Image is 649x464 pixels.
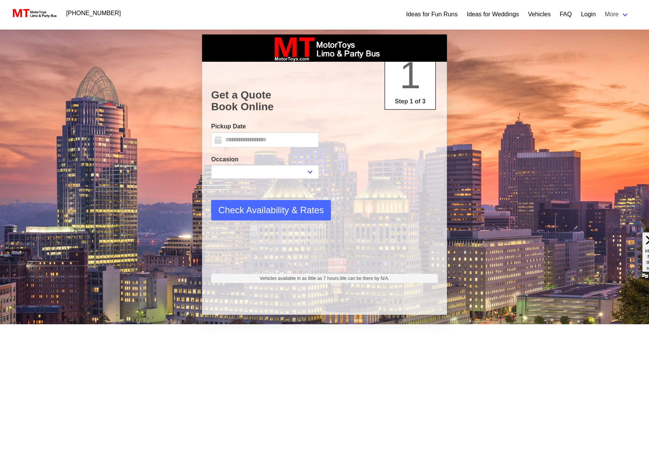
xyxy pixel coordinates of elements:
[528,10,551,19] a: Vehicles
[211,122,319,131] label: Pickup Date
[11,8,57,19] img: MotorToys Logo
[211,200,331,220] button: Check Availability & Rates
[211,89,438,113] h1: Get a Quote Book Online
[400,54,421,96] span: 1
[340,276,389,281] span: We can be there by N/A.
[260,275,389,282] span: Vehicles available in as little as 7 hours.
[62,6,125,21] a: [PHONE_NUMBER]
[600,7,634,22] a: More
[211,155,319,164] label: Occasion
[467,10,519,19] a: Ideas for Weddings
[406,10,458,19] a: Ideas for Fun Runs
[268,34,381,62] img: box_logo_brand.jpeg
[218,203,324,217] span: Check Availability & Rates
[581,10,596,19] a: Login
[388,97,432,106] p: Step 1 of 3
[560,10,572,19] a: FAQ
